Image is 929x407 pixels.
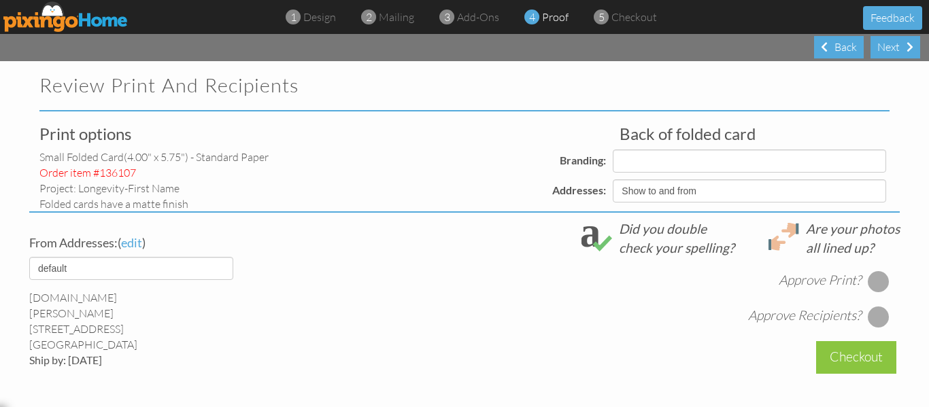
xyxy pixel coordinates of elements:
span: Ship by: [DATE] [29,353,102,366]
h2: Review Print and Recipients [39,75,441,96]
div: Project: Longevity-First Name [39,181,309,196]
div: Are your photos [806,219,900,238]
span: 4 [529,10,535,25]
div: Approve Print? [779,271,861,289]
div: all lined up? [806,238,900,257]
span: 2 [366,10,372,25]
span: add-ons [457,10,499,24]
span: edit [121,235,142,250]
div: Approve Recipients? [748,306,861,325]
div: check your spelling? [619,238,734,257]
h4: ( ) [29,236,306,250]
span: proof [542,10,569,24]
span: design [303,10,336,24]
div: small folded card [39,149,309,165]
label: Addresses: [552,183,606,198]
h3: Print options [39,125,299,143]
div: Next [871,36,920,58]
img: lineup.svg [768,223,799,251]
span: mailing [379,10,414,24]
span: 1 [290,10,297,25]
h3: Back of folded card [620,125,869,143]
div: Checkout [816,341,896,373]
span: - Standard paper [190,150,269,164]
div: Did you double [619,219,734,238]
div: Back [814,36,864,58]
span: 3 [444,10,450,25]
span: (4.00" x 5.75") [124,150,188,164]
label: Branding: [560,153,606,169]
div: Order item #136107 [39,165,309,181]
img: pixingo logo [3,1,129,32]
button: Feedback [863,6,922,30]
span: From Addresses: [29,235,118,250]
span: [DOMAIN_NAME] [29,291,117,304]
div: Folded cards have a matte finish [39,196,309,212]
img: check_spelling.svg [581,223,612,251]
div: [PERSON_NAME] [STREET_ADDRESS] [GEOGRAPHIC_DATA] [29,290,306,368]
span: checkout [611,10,657,24]
span: 5 [598,10,605,25]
